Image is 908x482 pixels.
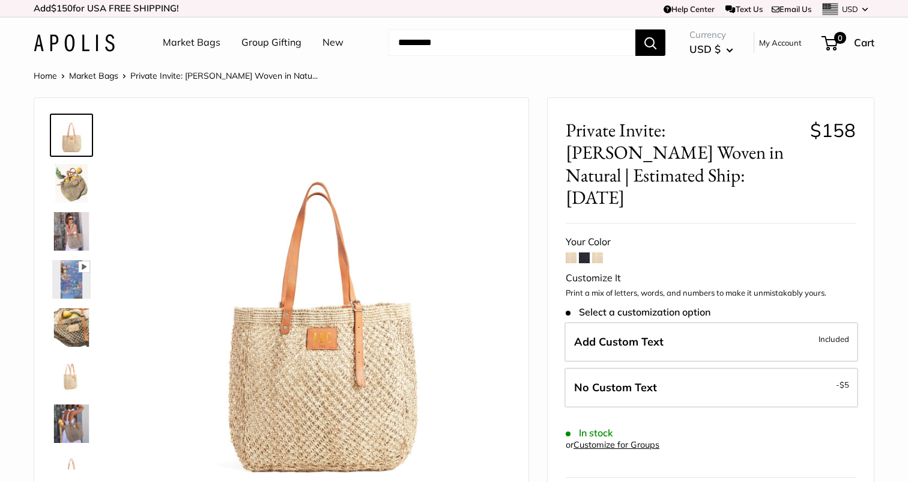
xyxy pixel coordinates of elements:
[50,210,93,253] a: Private Invite: Mercado Woven in Natural | Estimated Ship: Oct. 12th
[842,4,858,14] span: USD
[689,43,721,55] span: USD $
[566,269,856,287] div: Customize It
[50,114,93,157] a: Private Invite: Mercado Woven in Natural | Estimated Ship: Oct. 12th
[819,332,849,346] span: Included
[50,402,93,445] a: Private Invite: Mercado Woven in Natural | Estimated Ship: Oct. 12th
[564,368,858,407] label: Leave Blank
[50,306,93,349] a: Private Invite: Mercado Woven in Natural | Estimated Ship: Oct. 12th
[574,439,659,450] a: Customize for Groups
[566,437,659,453] div: or
[635,29,665,56] button: Search
[689,26,733,43] span: Currency
[566,427,613,439] span: In stock
[389,29,635,56] input: Search...
[52,212,91,251] img: Private Invite: Mercado Woven in Natural | Estimated Ship: Oct. 12th
[664,4,715,14] a: Help Center
[163,34,220,52] a: Market Bags
[574,380,657,394] span: No Custom Text
[836,377,849,392] span: -
[566,119,801,209] span: Private Invite: [PERSON_NAME] Woven in Natural | Estimated Ship: [DATE]
[566,233,856,251] div: Your Color
[840,380,849,389] span: $5
[34,70,57,81] a: Home
[574,335,664,349] span: Add Custom Text
[130,70,318,81] span: Private Invite: [PERSON_NAME] Woven in Natu...
[52,164,91,203] img: Private Invite: Mercado Woven in Natural | Estimated Ship: Oct. 12th
[854,36,874,49] span: Cart
[50,354,93,397] a: Private Invite: Mercado Woven in Natural | Estimated Ship: Oct. 12th
[772,4,811,14] a: Email Us
[823,33,874,52] a: 0 Cart
[564,322,858,362] label: Add Custom Text
[50,258,93,301] a: Private Invite: Mercado Woven in Natural | Estimated Ship: Oct. 12th
[834,32,846,44] span: 0
[566,287,856,299] p: Print a mix of letters, words, and numbers to make it unmistakably yours.
[52,404,91,443] img: Private Invite: Mercado Woven in Natural | Estimated Ship: Oct. 12th
[566,307,710,318] span: Select a customization option
[51,2,73,14] span: $150
[322,34,344,52] a: New
[34,34,115,52] img: Apolis
[34,68,318,84] nav: Breadcrumb
[50,162,93,205] a: Private Invite: Mercado Woven in Natural | Estimated Ship: Oct. 12th
[52,308,91,347] img: Private Invite: Mercado Woven in Natural | Estimated Ship: Oct. 12th
[52,356,91,395] img: Private Invite: Mercado Woven in Natural | Estimated Ship: Oct. 12th
[241,34,301,52] a: Group Gifting
[52,116,91,154] img: Private Invite: Mercado Woven in Natural | Estimated Ship: Oct. 12th
[69,70,118,81] a: Market Bags
[52,260,91,299] img: Private Invite: Mercado Woven in Natural | Estimated Ship: Oct. 12th
[810,118,856,142] span: $158
[689,40,733,59] button: USD $
[759,35,802,50] a: My Account
[725,4,762,14] a: Text Us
